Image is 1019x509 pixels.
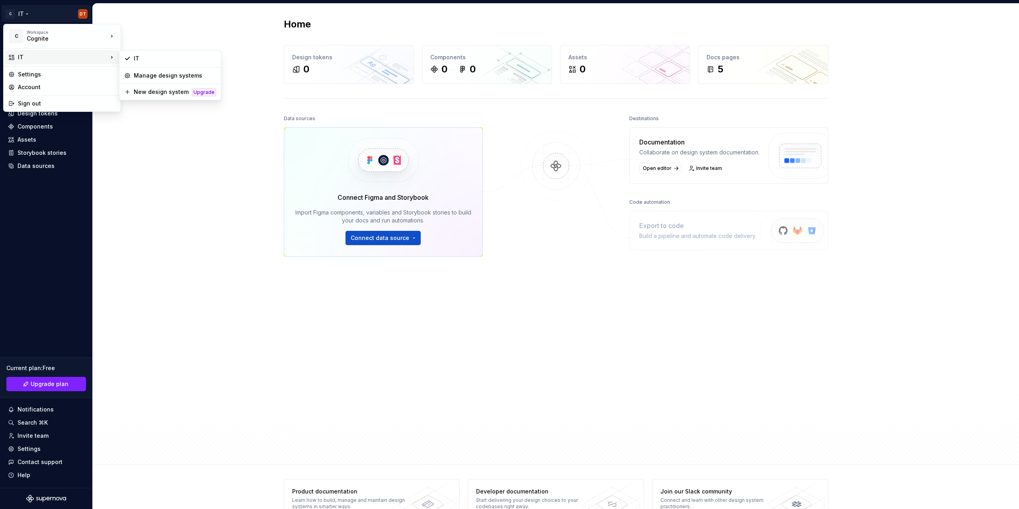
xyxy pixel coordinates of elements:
[134,72,216,80] div: Manage design systems
[192,88,216,96] div: Upgrade
[18,83,116,91] div: Account
[9,29,23,43] div: C
[134,88,189,96] div: New design system
[18,99,116,107] div: Sign out
[27,30,108,35] div: Workspace
[18,53,108,61] div: IT
[18,70,116,78] div: Settings
[134,55,216,62] div: IT
[27,35,94,43] div: Cognite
